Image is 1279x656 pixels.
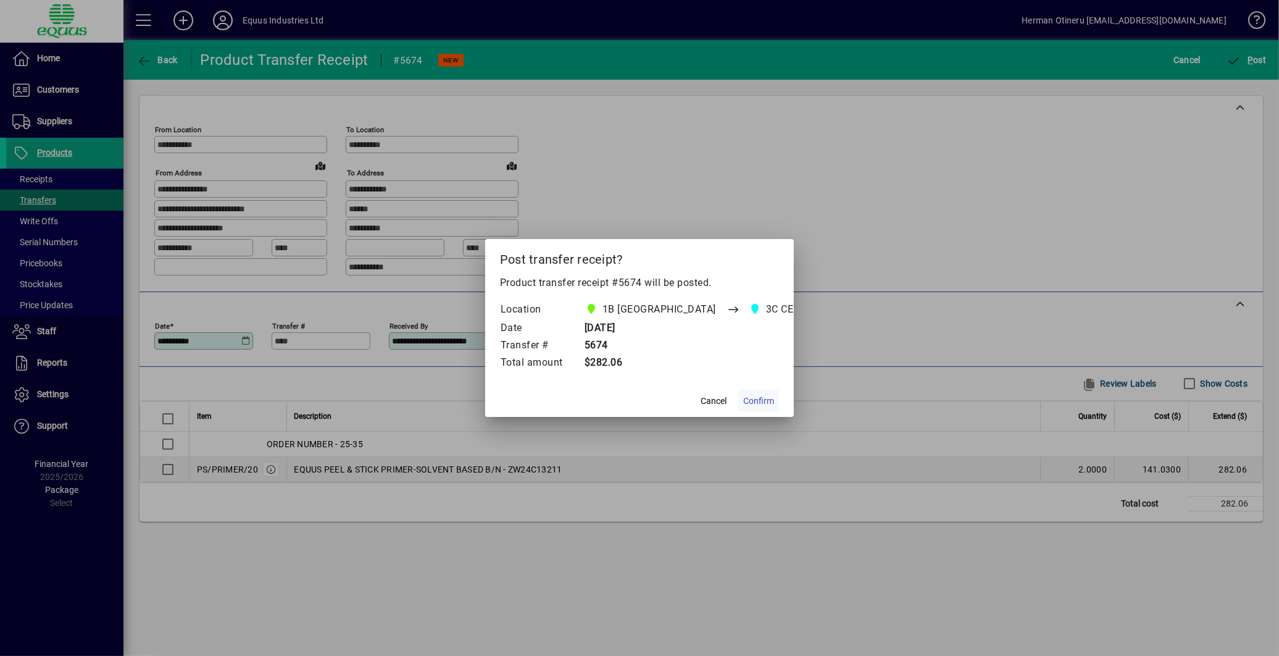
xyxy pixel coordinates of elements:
td: Total amount [500,355,575,372]
span: Cancel [701,395,727,408]
td: $282.06 [575,355,849,372]
span: 1B [GEOGRAPHIC_DATA] [602,302,716,317]
h2: Post transfer receipt? [485,239,794,275]
td: Transfer # [500,337,575,355]
p: Product transfer receipt #5674 will be posted. [500,275,779,290]
button: Confirm [738,390,779,412]
td: Location [500,300,575,320]
span: Confirm [743,395,774,408]
span: 3C CENTRAL [766,302,826,317]
span: 3C CENTRAL [746,301,831,318]
td: Date [500,320,575,337]
button: Cancel [694,390,733,412]
td: 5674 [575,337,849,355]
td: [DATE] [575,320,849,337]
span: 1B BLENHEIM [582,301,721,318]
